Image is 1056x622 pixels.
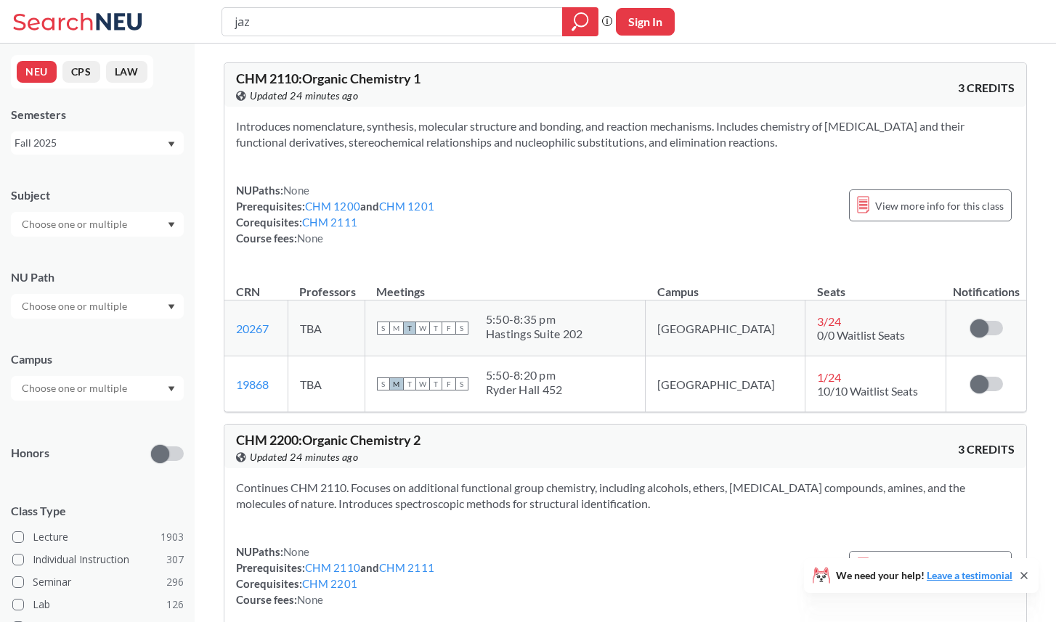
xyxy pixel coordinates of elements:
section: Continues CHM 2110. Focuses on additional functional group chemistry, including alcohols, ethers,... [236,480,1015,512]
span: CHM 2200 : Organic Chemistry 2 [236,432,421,448]
span: Updated 24 minutes ago [250,449,358,465]
td: TBA [288,300,365,356]
span: None [283,545,309,558]
a: CHM 2111 [379,561,434,574]
a: CHM 2111 [302,216,357,229]
svg: magnifying glass [572,12,589,32]
th: Meetings [365,269,645,300]
span: F [442,322,455,335]
label: Lecture [12,528,184,547]
div: Dropdown arrow [11,294,184,319]
a: CHM 2201 [302,577,357,590]
a: CHM 1201 [379,200,434,213]
span: None [297,593,323,606]
span: Updated 24 minutes ago [250,88,358,104]
span: T [429,377,442,390]
button: LAW [106,61,147,83]
label: Lab [12,595,184,614]
a: 19868 [236,377,269,391]
th: Notifications [946,269,1026,300]
span: None [283,184,309,197]
span: CHM 2110 : Organic Chemistry 1 [236,70,421,86]
span: M [390,322,403,335]
svg: Dropdown arrow [168,222,175,228]
span: S [455,377,468,390]
svg: Dropdown arrow [168,142,175,147]
p: Honors [11,445,49,462]
svg: Dropdown arrow [168,386,175,392]
td: [GEOGRAPHIC_DATA] [646,356,805,412]
span: 1903 [161,529,184,545]
label: Individual Instruction [12,550,184,569]
span: We need your help! [836,570,1012,581]
span: 10/10 Waitlist Seats [817,384,918,398]
div: Fall 2025 [15,135,166,151]
td: TBA [288,356,365,412]
button: Sign In [616,8,675,36]
div: Dropdown arrow [11,376,184,401]
div: magnifying glass [562,7,598,36]
span: 3 CREDITS [958,80,1015,96]
span: M [390,377,403,390]
input: Choose one or multiple [15,380,137,397]
input: Class, professor, course number, "phrase" [233,9,552,34]
div: Semesters [11,107,184,123]
button: CPS [62,61,100,83]
a: CHM 1200 [305,200,360,213]
span: W [416,377,429,390]
td: [GEOGRAPHIC_DATA] [646,300,805,356]
span: 307 [166,552,184,568]
span: 0/0 Waitlist Seats [817,328,905,342]
a: Leave a testimonial [927,569,1012,581]
div: NUPaths: Prerequisites: and Corequisites: Course fees: [236,182,434,246]
div: Campus [11,351,184,367]
th: Campus [646,269,805,300]
div: NU Path [11,269,184,285]
div: Fall 2025Dropdown arrow [11,131,184,155]
span: T [429,322,442,335]
span: View more info for this class [875,197,1004,215]
section: Introduces nomenclature, synthesis, molecular structure and bonding, and reaction mechanisms. Inc... [236,118,1015,150]
a: CHM 2110 [305,561,360,574]
th: Seats [805,269,946,300]
span: 126 [166,597,184,613]
span: T [403,377,416,390]
input: Choose one or multiple [15,216,137,233]
div: 5:50 - 8:35 pm [486,312,583,327]
div: Ryder Hall 452 [486,382,563,397]
div: Subject [11,187,184,203]
div: CRN [236,284,260,300]
div: Dropdown arrow [11,212,184,237]
span: F [442,377,455,390]
span: S [377,322,390,335]
span: 1 / 24 [817,370,841,384]
th: Professors [288,269,365,300]
div: Hastings Suite 202 [486,327,583,341]
span: 3 CREDITS [958,441,1015,457]
label: Seminar [12,573,184,592]
span: Class Type [11,503,184,519]
div: 5:50 - 8:20 pm [486,368,563,382]
span: S [455,322,468,335]
span: T [403,322,416,335]
span: 296 [166,574,184,590]
svg: Dropdown arrow [168,304,175,310]
div: NUPaths: Prerequisites: and Corequisites: Course fees: [236,544,434,607]
button: NEU [17,61,57,83]
span: 3 / 24 [817,314,841,328]
a: 20267 [236,322,269,335]
span: W [416,322,429,335]
span: S [377,377,390,390]
span: None [297,232,323,245]
input: Choose one or multiple [15,298,137,315]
